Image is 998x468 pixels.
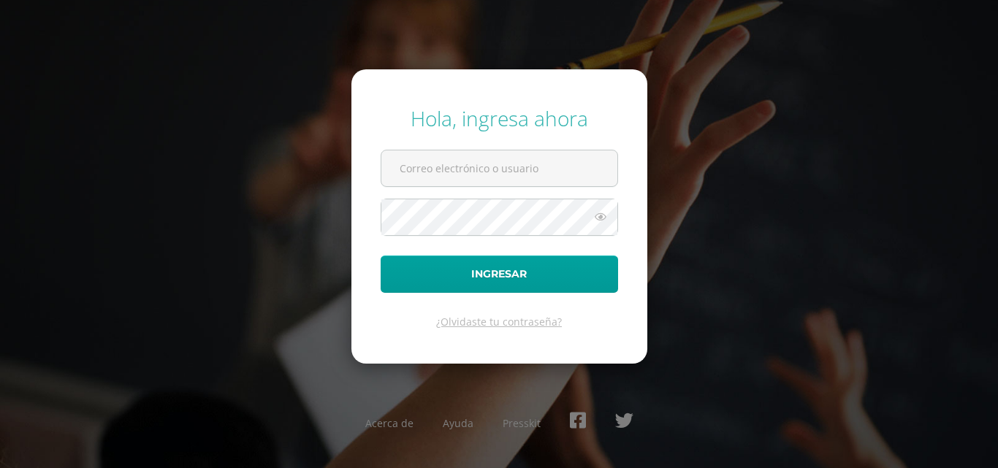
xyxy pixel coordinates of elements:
[381,150,617,186] input: Correo electrónico o usuario
[381,256,618,293] button: Ingresar
[381,104,618,132] div: Hola, ingresa ahora
[365,416,414,430] a: Acerca de
[436,315,562,329] a: ¿Olvidaste tu contraseña?
[443,416,473,430] a: Ayuda
[503,416,541,430] a: Presskit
